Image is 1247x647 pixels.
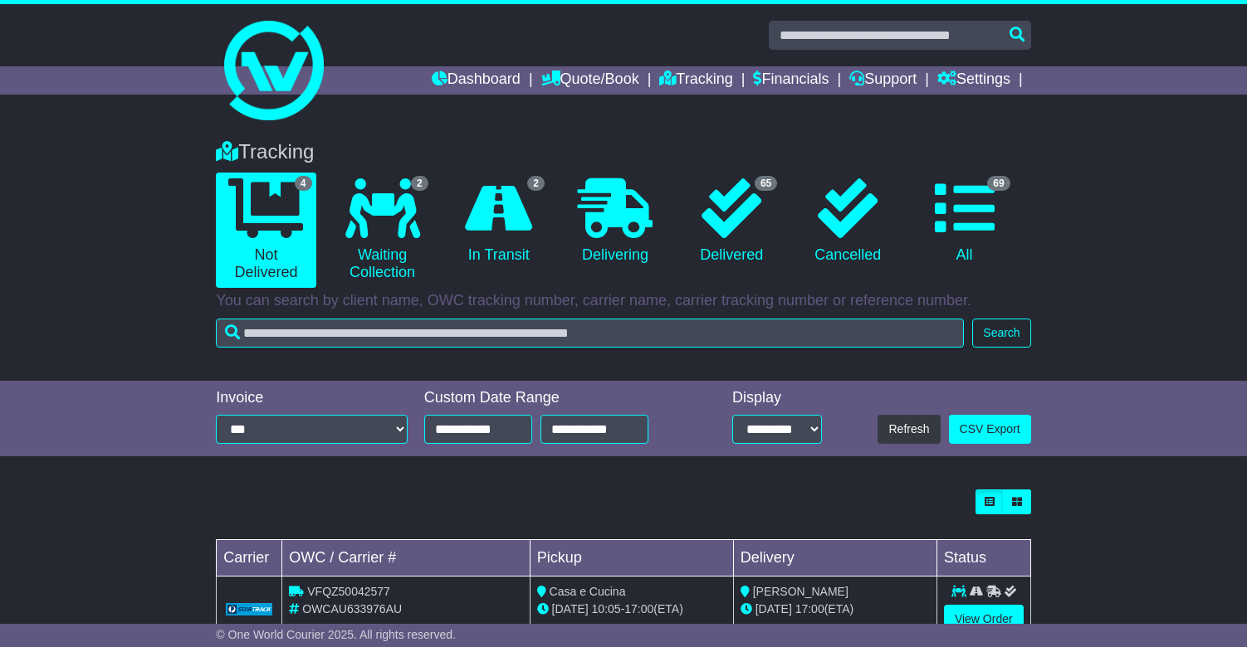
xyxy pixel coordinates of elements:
span: © One World Courier 2025. All rights reserved. [216,628,456,641]
a: 4 Not Delivered [216,173,315,288]
div: Tracking [208,140,1039,164]
span: 65 [755,176,777,191]
span: [DATE] [756,602,792,615]
td: Status [936,540,1030,576]
div: Custom Date Range [424,389,685,407]
a: Settings [937,66,1010,95]
a: View Order [944,605,1024,634]
span: 17:00 [624,602,653,615]
span: Casa e Cucina [550,585,626,598]
td: Pickup [530,540,733,576]
div: Display [732,389,822,407]
div: (ETA) [741,601,930,618]
span: 2 [527,176,545,191]
span: [DATE] [552,602,589,615]
a: Delivering [565,173,665,270]
td: OWC / Carrier # [282,540,530,576]
span: 4 [295,176,312,191]
a: Quote/Book [541,66,639,95]
span: 17:00 [795,602,824,615]
a: 2 Waiting Collection [333,173,433,288]
span: OWCAU633976AU [302,602,402,615]
span: 69 [987,176,1010,191]
a: Tracking [659,66,732,95]
div: - (ETA) [537,601,726,618]
span: 10:05 [592,602,621,615]
a: Cancelled [798,173,897,270]
button: Search [972,319,1030,348]
img: GetCarrierServiceLogo [226,603,272,615]
td: Delivery [733,540,936,576]
a: Financials [753,66,829,95]
div: Invoice [216,389,407,407]
a: CSV Export [949,415,1031,444]
a: 69 All [914,173,1014,270]
a: 65 Delivered [682,173,781,270]
span: VFQZ50042577 [307,585,390,598]
a: Dashboard [432,66,521,95]
a: 2 In Transit [449,173,549,270]
td: Carrier [217,540,282,576]
span: [PERSON_NAME] [753,585,848,598]
a: Support [849,66,917,95]
span: 2 [411,176,428,191]
button: Refresh [878,415,940,444]
p: You can search by client name, OWC tracking number, carrier name, carrier tracking number or refe... [216,292,1030,310]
